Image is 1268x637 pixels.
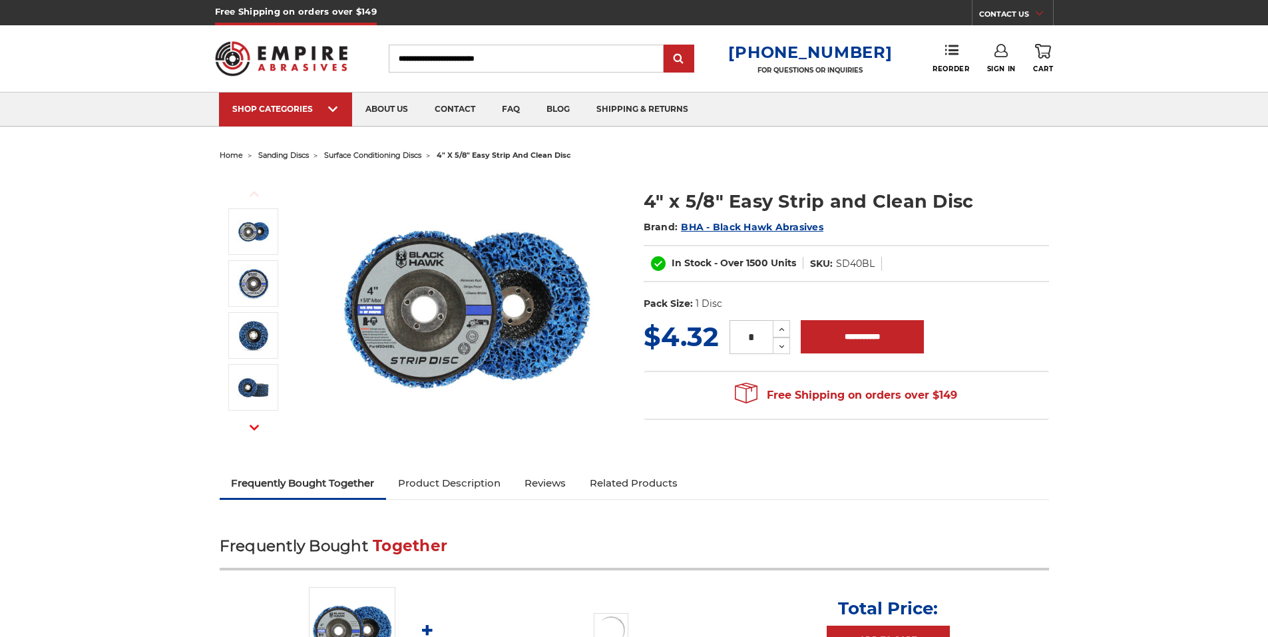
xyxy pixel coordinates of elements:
[352,93,421,126] a: about us
[421,93,489,126] a: contact
[386,469,513,498] a: Product Description
[672,257,712,269] span: In Stock
[489,93,533,126] a: faq
[578,469,690,498] a: Related Products
[1033,65,1053,73] span: Cart
[933,65,969,73] span: Reorder
[237,267,270,300] img: Black Hawk strip and clean discs, 4 inch
[238,180,270,208] button: Previous
[979,7,1053,25] a: CONTACT US
[987,65,1016,73] span: Sign In
[838,598,938,619] p: Total Price:
[324,150,421,160] a: surface conditioning discs
[644,320,719,353] span: $4.32
[437,150,571,160] span: 4" x 5/8" easy strip and clean disc
[735,382,957,409] span: Free Shipping on orders over $149
[533,93,583,126] a: blog
[513,469,578,498] a: Reviews
[644,188,1049,214] h1: 4" x 5/8" Easy Strip and Clean Disc
[836,257,875,271] dd: SD40BL
[232,104,339,114] div: SHOP CATEGORIES
[746,257,768,269] span: 1500
[220,150,243,160] a: home
[644,297,693,311] dt: Pack Size:
[1033,44,1053,73] a: Cart
[681,221,823,233] a: BHA - Black Hawk Abrasives
[220,469,387,498] a: Frequently Bought Together
[771,257,796,269] span: Units
[238,413,270,442] button: Next
[237,215,270,248] img: 4" x 5/8" easy strip and clean discs
[810,257,833,271] dt: SKU:
[583,93,702,126] a: shipping & returns
[714,257,743,269] span: - Over
[333,174,600,441] img: 4" x 5/8" easy strip and clean discs
[373,536,447,555] span: Together
[237,319,270,352] img: 4" paint stripper disc
[666,46,692,73] input: Submit
[728,43,892,62] a: [PHONE_NUMBER]
[644,221,678,233] span: Brand:
[237,371,270,404] img: 4 inch paint stripping discs
[220,536,368,555] span: Frequently Bought
[215,33,348,85] img: Empire Abrasives
[728,66,892,75] p: FOR QUESTIONS OR INQUIRIES
[933,44,969,73] a: Reorder
[696,297,722,311] dd: 1 Disc
[258,150,309,160] a: sanding discs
